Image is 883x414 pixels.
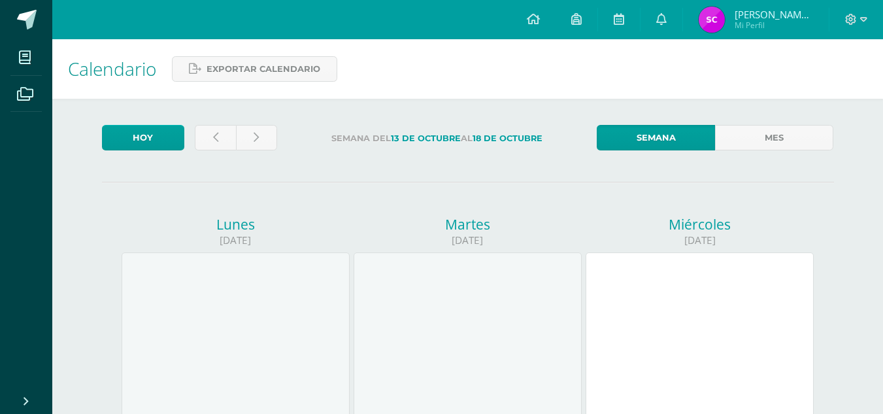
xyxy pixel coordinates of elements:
div: [DATE] [354,233,582,247]
span: [PERSON_NAME] [PERSON_NAME] [735,8,813,21]
a: Semana [597,125,715,150]
a: Exportar calendario [172,56,337,82]
div: [DATE] [122,233,350,247]
div: Lunes [122,215,350,233]
span: Exportar calendario [207,57,320,81]
strong: 18 de Octubre [473,133,542,143]
strong: 13 de Octubre [391,133,461,143]
div: Martes [354,215,582,233]
span: Mi Perfil [735,20,813,31]
div: Miércoles [586,215,814,233]
img: 8e48596eb57994abff7e50c53ea11120.png [699,7,725,33]
a: Mes [715,125,833,150]
div: [DATE] [586,233,814,247]
span: Calendario [68,56,156,81]
a: Hoy [102,125,184,150]
label: Semana del al [288,125,586,152]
